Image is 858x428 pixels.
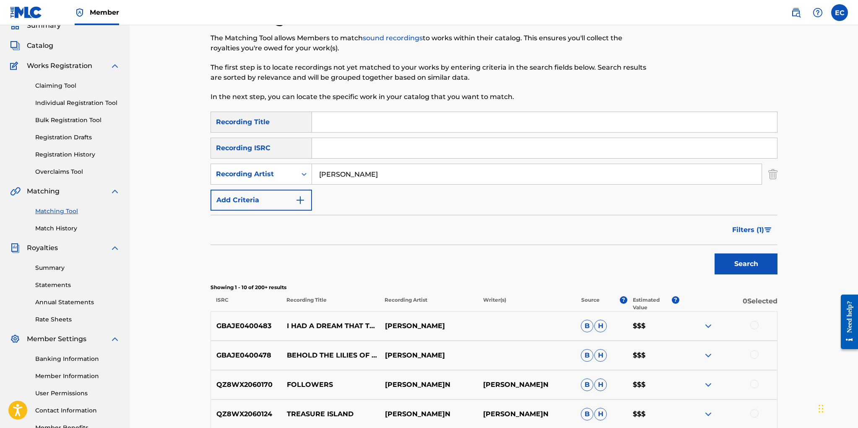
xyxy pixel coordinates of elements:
[835,288,858,356] iframe: Resource Center
[715,253,777,274] button: Search
[35,298,120,307] a: Annual Statements
[35,281,120,290] a: Statements
[672,296,679,304] span: ?
[816,388,858,428] iframe: Chat Widget
[10,21,61,31] a: SummarySummary
[35,99,120,107] a: Individual Registration Tool
[35,372,120,381] a: Member Information
[379,380,477,390] p: [PERSON_NAME]N
[35,81,120,90] a: Claiming Tool
[35,224,120,233] a: Match History
[35,116,120,125] a: Bulk Registration Tool
[703,350,713,360] img: expand
[211,112,777,279] form: Search Form
[594,349,607,362] span: H
[732,225,764,235] span: Filters ( 1 )
[594,320,607,332] span: H
[211,350,281,360] p: GBAJE0400478
[216,169,291,179] div: Recording Artist
[35,167,120,176] a: Overclaims Tool
[477,409,575,419] p: [PERSON_NAME]N
[10,6,42,18] img: MLC Logo
[211,321,281,331] p: GBAJE0400483
[295,195,305,205] img: 9d2ae6d4665cec9f34b9.svg
[363,34,423,42] a: sound recordings
[703,409,713,419] img: expand
[581,349,593,362] span: B
[10,186,21,196] img: Matching
[35,133,120,142] a: Registration Drafts
[627,350,679,360] p: $$$
[35,264,120,272] a: Summary
[281,380,380,390] p: FOLLOWERS
[809,4,826,21] div: Help
[831,4,848,21] div: User Menu
[581,320,593,332] span: B
[281,350,380,360] p: BEHOLD THE LILIES OF THE FIELD
[27,21,61,31] span: Summary
[791,8,801,18] img: search
[764,227,772,232] img: filter
[379,321,477,331] p: [PERSON_NAME]
[110,243,120,253] img: expand
[379,296,477,311] p: Recording Artist
[35,389,120,398] a: User Permissions
[594,408,607,420] span: H
[35,315,120,324] a: Rate Sheets
[281,409,380,419] p: TREASURE ISLAND
[211,380,281,390] p: QZ8WX2060170
[110,186,120,196] img: expand
[477,380,575,390] p: [PERSON_NAME]N
[211,190,312,211] button: Add Criteria
[27,334,86,344] span: Member Settings
[768,164,777,185] img: Delete Criterion
[633,296,671,311] p: Estimated Value
[211,284,777,291] p: Showing 1 - 10 of 200+ results
[679,296,777,311] p: 0 Selected
[788,4,804,21] a: Public Search
[379,409,477,419] p: [PERSON_NAME]N
[75,8,85,18] img: Top Rightsholder
[10,41,20,51] img: Catalog
[581,408,593,420] span: B
[10,41,53,51] a: CatalogCatalog
[35,355,120,363] a: Banking Information
[110,334,120,344] img: expand
[10,61,21,71] img: Works Registration
[703,380,713,390] img: expand
[211,63,647,83] p: The first step is to locate recordings not yet matched to your works by entering criteria in the ...
[211,92,647,102] p: In the next step, you can locate the specific work in your catalog that you want to match.
[819,396,824,421] div: Drag
[581,296,600,311] p: Source
[211,296,281,311] p: ISRC
[627,409,679,419] p: $$$
[281,321,380,331] p: I HAD A DREAM THAT THE SEA
[627,380,679,390] p: $$$
[211,409,281,419] p: QZ8WX2060124
[10,21,20,31] img: Summary
[90,8,119,17] span: Member
[110,61,120,71] img: expand
[477,296,575,311] p: Writer(s)
[10,243,20,253] img: Royalties
[813,8,823,18] img: help
[211,33,647,53] p: The Matching Tool allows Members to match to works within their catalog. This ensures you'll coll...
[581,378,593,391] span: B
[35,150,120,159] a: Registration History
[620,296,627,304] span: ?
[379,350,477,360] p: [PERSON_NAME]
[27,41,53,51] span: Catalog
[27,243,58,253] span: Royalties
[35,406,120,415] a: Contact Information
[35,207,120,216] a: Matching Tool
[27,186,60,196] span: Matching
[27,61,92,71] span: Works Registration
[10,334,20,344] img: Member Settings
[627,321,679,331] p: $$$
[281,296,379,311] p: Recording Title
[727,219,777,240] button: Filters (1)
[594,378,607,391] span: H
